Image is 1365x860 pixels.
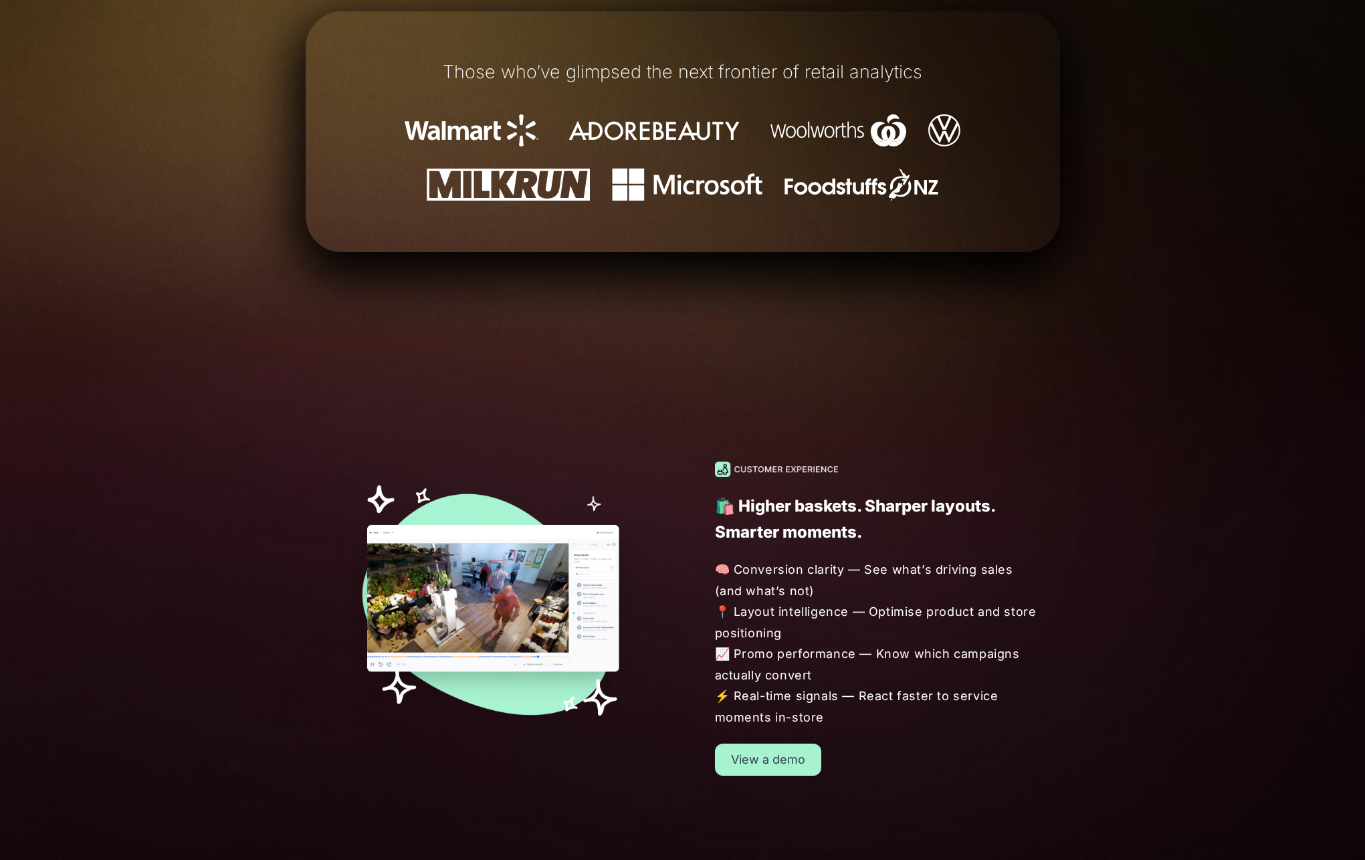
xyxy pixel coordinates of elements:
img: Milkrun [427,169,590,201]
img: Microsoft [612,169,763,201]
img: Woolworths [770,114,906,146]
img: Adore Beauty [560,114,748,146]
a: View a demo [715,744,821,776]
p: 🛍️ Higher baskets. Sharper layouts. Smarter moments. [715,493,1044,545]
h1: Those who’ve glimpsed the next frontier of retail analytics [346,62,1020,82]
img: Journey player [322,461,651,735]
img: Walmart [405,114,538,146]
span: 🧠 Conversion clarity — See what’s driving sales (and what’s not) 📍 Layout intelligence — Optimise... [715,559,1045,728]
img: Volkswagen [928,114,960,146]
img: Foodstuffs NZ [784,169,938,201]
